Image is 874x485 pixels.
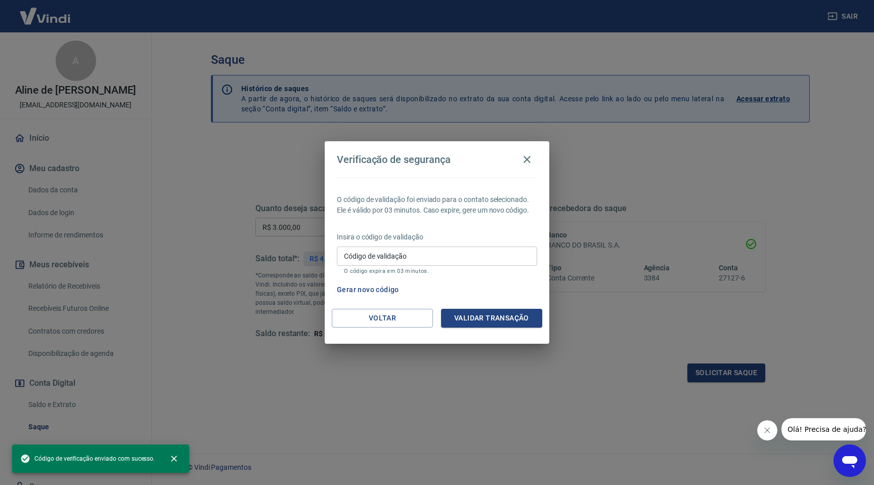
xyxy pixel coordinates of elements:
button: Validar transação [441,309,542,328]
button: Voltar [332,309,433,328]
button: Gerar novo código [333,280,403,299]
p: O código expira em 03 minutos. [344,268,530,274]
h4: Verificação de segurança [337,153,451,166]
iframe: Botão para abrir a janela de mensagens [834,444,866,477]
p: O código de validação foi enviado para o contato selecionado. Ele é válido por 03 minutos. Caso e... [337,194,537,216]
button: close [163,448,185,470]
span: Código de verificação enviado com sucesso. [20,454,155,464]
span: Olá! Precisa de ajuda? [6,7,85,15]
iframe: Fechar mensagem [757,420,777,440]
p: Insira o código de validação [337,232,537,242]
iframe: Mensagem da empresa [781,418,866,440]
